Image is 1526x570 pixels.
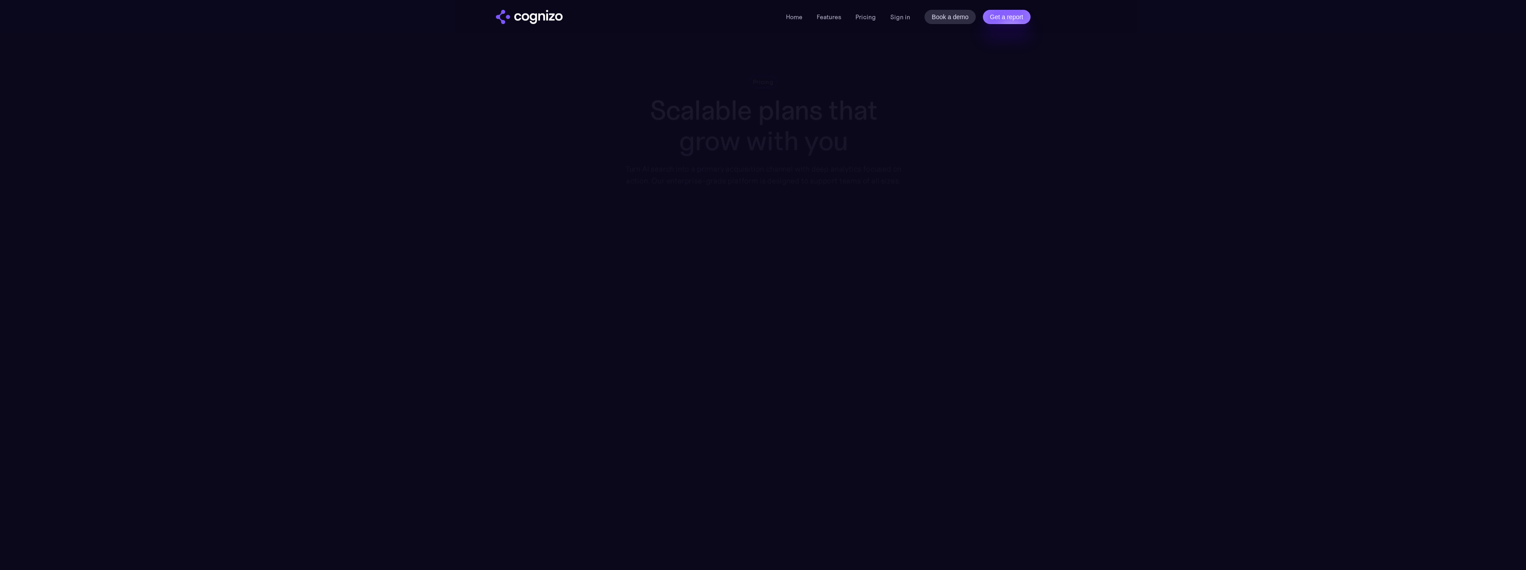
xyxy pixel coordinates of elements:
[855,13,876,21] a: Pricing
[890,12,910,22] a: Sign in
[983,10,1031,24] a: Get a report
[753,78,773,86] div: Pricing
[817,13,841,21] a: Features
[496,10,563,24] img: cognizo logo
[925,10,976,24] a: Book a demo
[496,10,563,24] a: home
[618,95,908,156] h1: Scalable plans that grow with you
[786,13,802,21] a: Home
[618,163,908,187] div: Turn AI search into a primary acquisition channel with deep analytics focused on action. Our ente...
